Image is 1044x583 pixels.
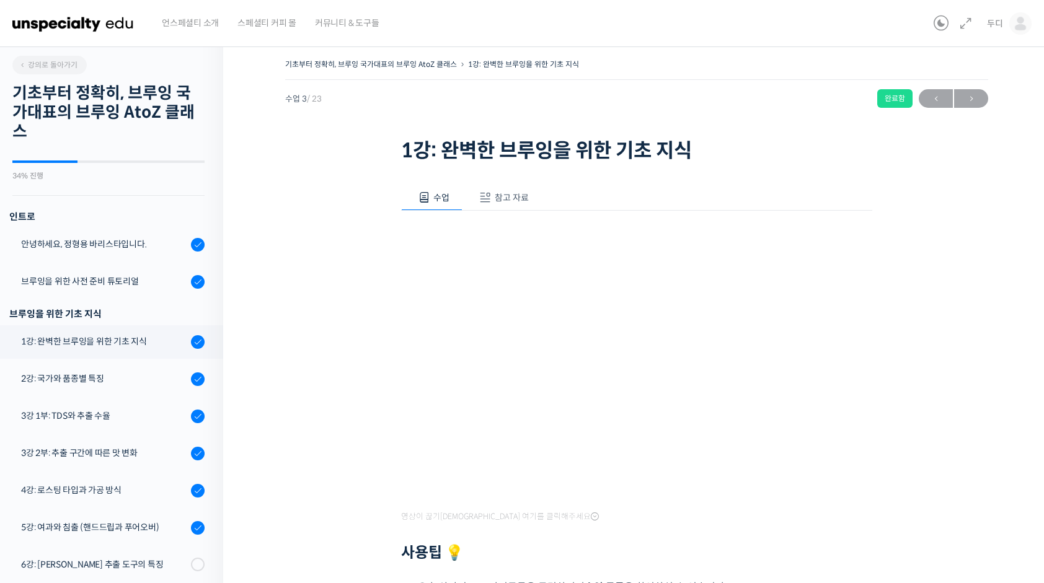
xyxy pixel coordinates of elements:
div: 4강: 로스팅 타입과 가공 방식 [21,483,187,497]
a: 1강: 완벽한 브루잉을 위한 기초 지식 [468,59,579,69]
span: ← [919,90,953,107]
div: 완료함 [877,89,913,108]
div: 3강 1부: TDS와 추출 수율 [21,409,187,423]
span: 두디 [987,18,1003,29]
div: 5강: 여과와 침출 (핸드드립과 푸어오버) [21,520,187,534]
strong: 사용팁 💡 [401,543,464,562]
a: 다음→ [954,89,988,108]
div: 브루잉을 위한 사전 준비 튜토리얼 [21,274,187,288]
h2: 기초부터 정확히, 브루잉 국가대표의 브루잉 AtoZ 클래스 [12,84,205,142]
div: 6강: [PERSON_NAME] 추출 도구의 특징 [21,558,187,571]
span: → [954,90,988,107]
div: 2강: 국가와 품종별 특징 [21,372,187,385]
span: / 23 [307,94,322,104]
a: 기초부터 정확히, 브루잉 국가대표의 브루잉 AtoZ 클래스 [285,59,457,69]
a: ←이전 [919,89,953,108]
span: 강의로 돌아가기 [19,60,77,69]
span: 수업 [433,192,449,203]
div: 3강 2부: 추출 구간에 따른 맛 변화 [21,446,187,460]
span: 영상이 끊기[DEMOGRAPHIC_DATA] 여기를 클릭해주세요 [401,512,599,522]
div: 34% 진행 [12,172,205,180]
h1: 1강: 완벽한 브루잉을 위한 기초 지식 [401,139,872,162]
a: 강의로 돌아가기 [12,56,87,74]
div: 브루잉을 위한 기초 지식 [9,305,205,322]
div: 1강: 완벽한 브루잉을 위한 기초 지식 [21,335,187,348]
h3: 인트로 [9,208,205,225]
span: 수업 3 [285,95,322,103]
span: 참고 자료 [495,192,529,203]
div: 안녕하세요, 정형용 바리스타입니다. [21,237,187,251]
